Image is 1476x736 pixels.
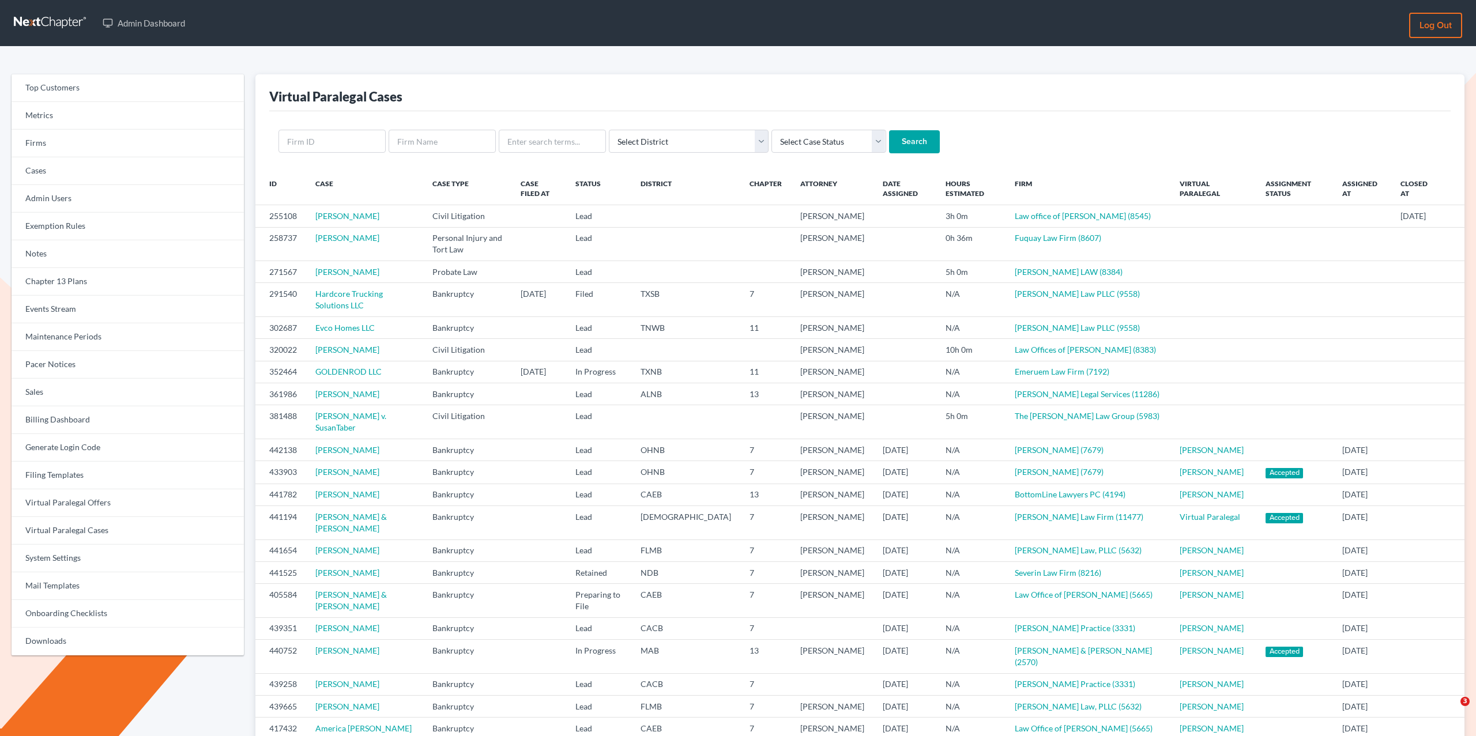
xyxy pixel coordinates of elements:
td: 440752 [255,640,306,673]
a: [PERSON_NAME] Practice (3331) [1015,623,1135,633]
a: Emeruem Law Firm (7192) [1015,367,1109,376]
td: Bankruptcy [423,383,512,405]
td: 439258 [255,673,306,695]
a: [PERSON_NAME] & [PERSON_NAME] [315,512,387,533]
iframe: Intercom live chat [1437,697,1464,724]
td: [DATE] [873,673,936,695]
td: 302687 [255,316,306,338]
td: Personal Injury and Tort Law [423,227,512,261]
a: [PERSON_NAME] Law Firm (11477) [1015,512,1143,522]
td: In Progress [566,640,632,673]
td: Bankruptcy [423,695,512,717]
td: [PERSON_NAME] [791,584,873,617]
td: [DATE] [511,361,566,383]
input: Search [889,130,940,153]
td: N/A [936,439,1006,461]
td: Lead [566,506,632,539]
td: MAB [631,640,740,673]
td: FLMB [631,539,740,561]
td: 7 [740,461,791,484]
td: Lead [566,695,632,717]
a: Admin Dashboard [97,13,191,33]
td: Probate Law [423,261,512,283]
td: 7 [740,283,791,316]
td: Lead [566,339,632,361]
td: 361986 [255,383,306,405]
td: N/A [936,617,1006,639]
a: Notes [12,240,244,268]
td: N/A [936,584,1006,617]
th: District [631,172,740,205]
td: 7 [740,673,791,695]
td: [DATE] [1333,640,1391,673]
a: [PERSON_NAME] [315,445,379,455]
a: Cases [12,157,244,185]
a: [PERSON_NAME] [1180,590,1244,599]
td: 441525 [255,561,306,583]
td: Filed [566,283,632,316]
td: ALNB [631,383,740,405]
a: [PERSON_NAME] Law PLLC (9558) [1015,323,1140,333]
td: [DATE] [1333,561,1391,583]
td: 442138 [255,439,306,461]
td: [DATE] [873,539,936,561]
td: [DATE] [873,461,936,484]
td: 255108 [255,205,306,227]
td: [DATE] [873,561,936,583]
td: 10h 0m [936,339,1006,361]
td: 7 [740,617,791,639]
td: Lead [566,461,632,484]
td: [PERSON_NAME] [791,484,873,505]
td: 291540 [255,283,306,316]
td: Bankruptcy [423,316,512,338]
td: Preparing to File [566,584,632,617]
td: Lead [566,205,632,227]
td: [PERSON_NAME] [791,283,873,316]
td: 13 [740,484,791,505]
a: Billing Dashboard [12,406,244,434]
td: [DATE] [873,484,936,505]
td: [DATE] [1333,539,1391,561]
td: Lead [566,227,632,261]
a: [PERSON_NAME] [315,389,379,399]
a: [PERSON_NAME] [315,345,379,354]
td: Lead [566,484,632,505]
th: Hours Estimated [936,172,1006,205]
td: Lead [566,617,632,639]
td: [PERSON_NAME] [791,461,873,484]
th: Chapter [740,172,791,205]
a: Metrics [12,102,244,130]
a: Law office of [PERSON_NAME] (8545) [1015,211,1151,221]
a: [PERSON_NAME] Practice (3331) [1015,679,1135,689]
td: [PERSON_NAME] [791,383,873,405]
td: 7 [740,561,791,583]
td: [DATE] [1333,695,1391,717]
td: N/A [936,673,1006,695]
td: N/A [936,640,1006,673]
td: CACB [631,617,740,639]
td: 271567 [255,261,306,283]
th: Case Filed At [511,172,566,205]
td: [DATE] [873,640,936,673]
a: Mail Templates [12,572,244,600]
a: Filing Templates [12,462,244,489]
a: Downloads [12,628,244,655]
a: [PERSON_NAME] [1180,489,1244,499]
a: Pacer Notices [12,351,244,379]
a: [PERSON_NAME] (7679) [1015,445,1104,455]
a: [PERSON_NAME] [315,233,379,243]
td: [PERSON_NAME] [791,261,873,283]
td: [PERSON_NAME] [791,405,873,439]
td: 11 [740,316,791,338]
td: 11 [740,361,791,383]
td: N/A [936,283,1006,316]
td: [PERSON_NAME] [791,316,873,338]
td: N/A [936,506,1006,539]
a: Sales [12,379,244,406]
a: Generate Login Code [12,434,244,462]
td: Lead [566,261,632,283]
a: Law Office of [PERSON_NAME] (5665) [1015,723,1153,733]
a: Top Customers [12,74,244,102]
a: [PERSON_NAME] [1180,445,1244,455]
input: Enter search terms... [499,130,606,153]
